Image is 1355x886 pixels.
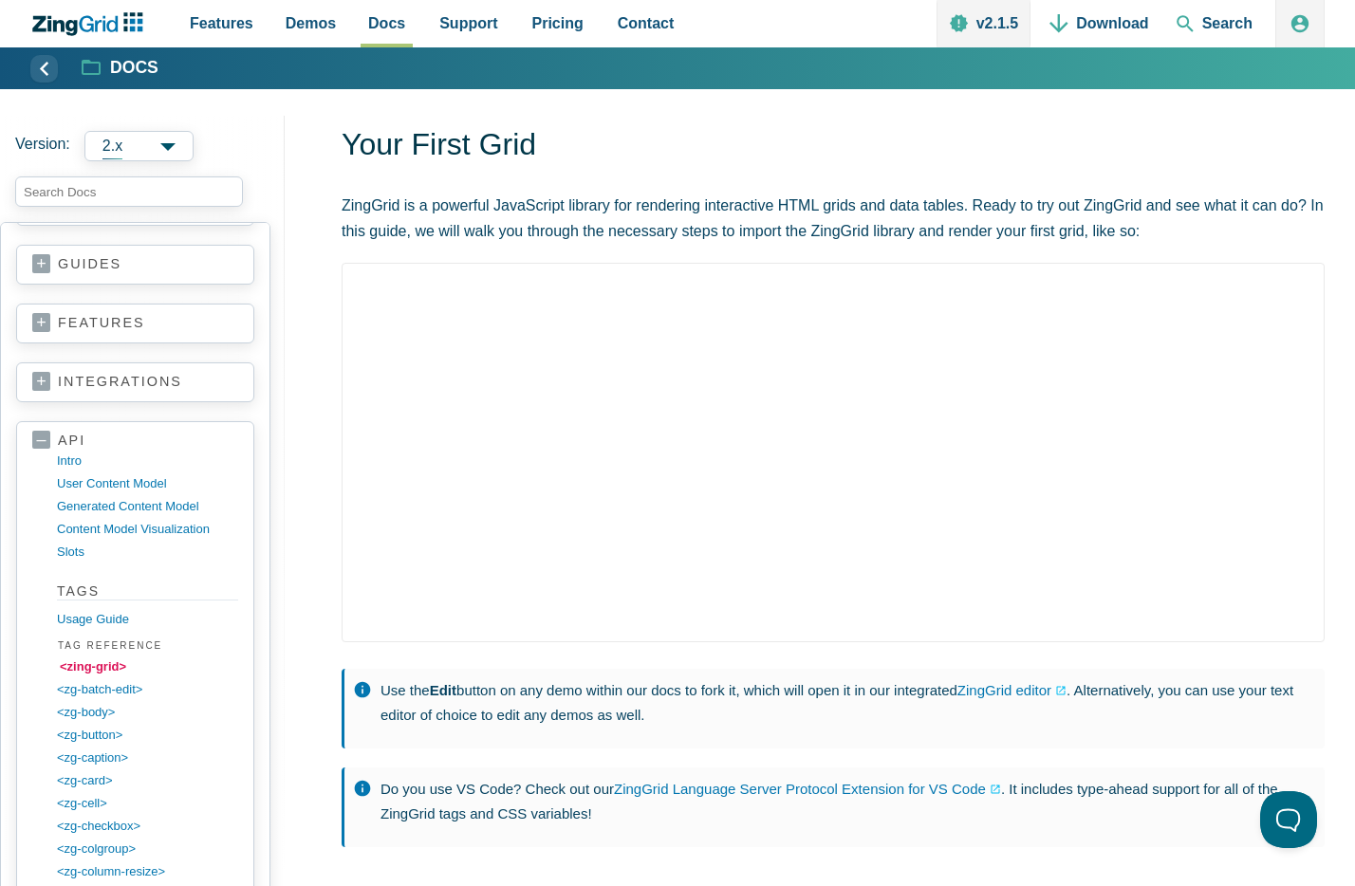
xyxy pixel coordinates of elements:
[430,682,456,698] strong: Edit
[57,724,238,747] a: <zg-button>
[342,193,1325,244] p: ZingGrid is a powerful JavaScript library for rendering interactive HTML grids and data tables. R...
[32,314,238,333] a: features
[32,432,238,450] a: api
[381,777,1306,825] p: Do you use VS Code? Check out our . It includes type-ahead support for all of the ZingGrid tags a...
[57,678,238,701] a: <zg-batch-edit>
[286,10,336,36] span: Demos
[57,495,238,518] a: generated content model
[342,125,1325,168] h1: Your First Grid
[618,10,675,36] span: Contact
[60,655,241,678] a: <zing-grid>
[83,57,158,80] a: Docs
[57,450,238,472] a: intro
[342,263,1325,642] iframe: Demo loaded in iFrame
[381,678,1306,727] p: Use the button on any demo within our docs to fork it, which will open it in our integrated . Alt...
[32,255,238,274] a: guides
[57,701,238,724] a: <zg-body>
[57,860,238,883] a: <zg-column-resize>
[57,792,238,815] a: <zg-cell>
[190,10,253,36] span: Features
[57,582,238,600] strong: Tags
[57,608,238,631] a: Usage Guide
[532,10,584,36] span: Pricing
[957,678,1067,703] a: ZingGrid editor
[614,777,1001,802] a: ZingGrid Language Server Protocol Extension for VS Code
[15,131,70,161] span: Version:
[1260,791,1317,848] iframe: Help Scout Beacon - Open
[110,60,158,77] strong: Docs
[15,131,269,161] label: Versions
[57,838,238,860] a: <zg-colgroup>
[30,12,153,36] a: ZingChart Logo. Click to return to the homepage
[15,176,243,207] input: search input
[439,10,497,36] span: Support
[54,637,238,655] span: Tag Reference
[57,541,238,563] a: slots
[57,747,238,769] a: <zg-caption>
[368,10,405,36] span: Docs
[57,815,238,838] a: <zg-checkbox>
[57,518,238,541] a: content model visualization
[57,769,238,792] a: <zg-card>
[57,472,238,495] a: user content model
[32,373,238,392] a: integrations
